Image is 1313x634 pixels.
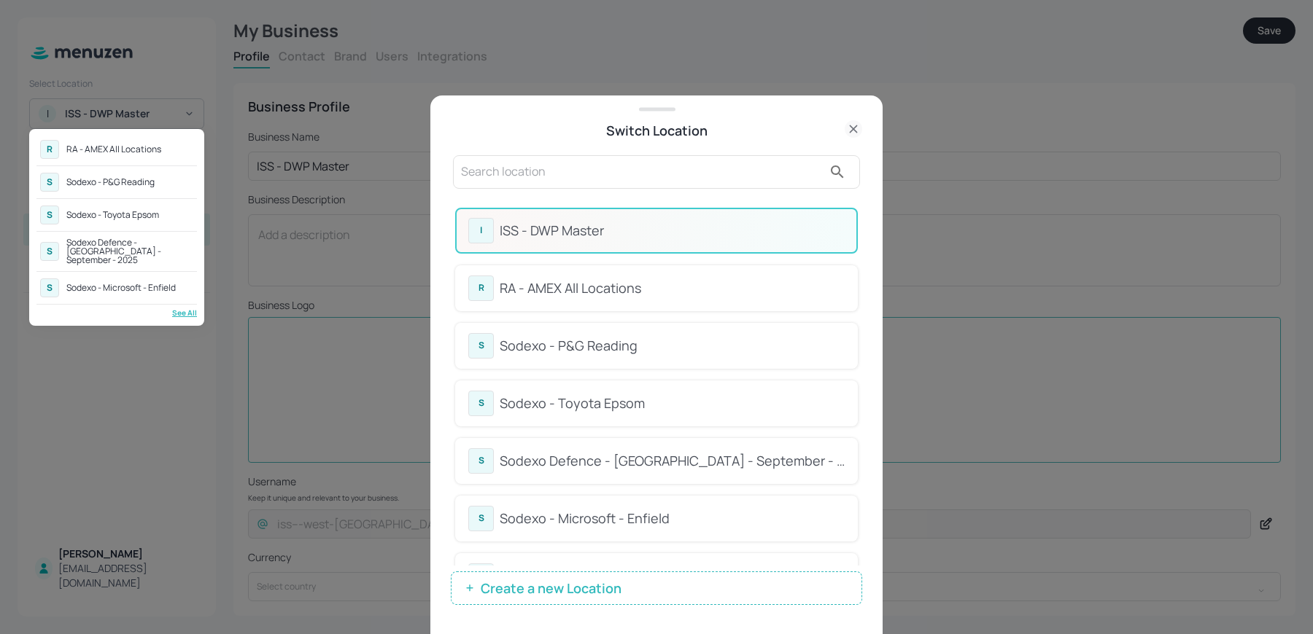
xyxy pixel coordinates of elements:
div: See All [36,308,197,318]
div: Sodexo - Microsoft - Enfield [66,283,176,292]
div: R [40,140,59,159]
div: Sodexo - P&G Reading [66,178,155,187]
div: S [40,206,59,224]
div: Sodexo Defence - [GEOGRAPHIC_DATA] - September - 2025 [66,238,193,265]
div: S [40,278,59,297]
div: S [40,242,59,261]
div: RA - AMEX All Locations [66,145,161,154]
div: S [40,173,59,192]
div: Sodexo - Toyota Epsom [66,211,159,219]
